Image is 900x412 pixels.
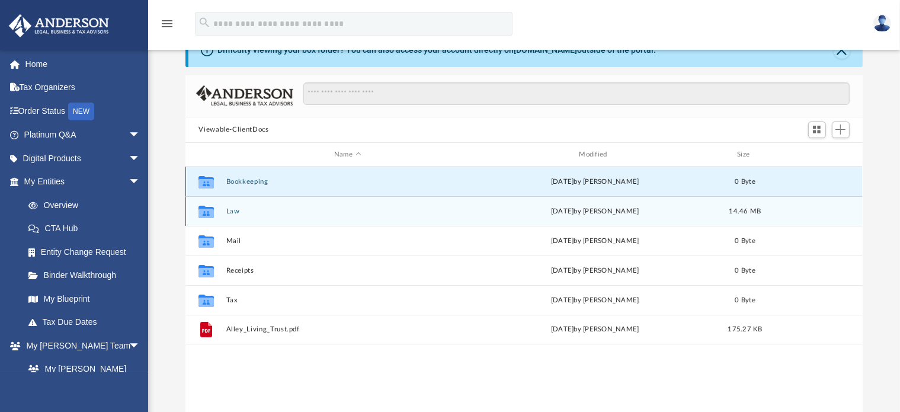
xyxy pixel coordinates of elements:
[8,170,158,194] a: My Entitiesarrow_drop_down
[303,82,849,105] input: Search files and folders
[735,297,756,304] span: 0 Byte
[8,123,158,147] a: Platinum Q&Aarrow_drop_down
[514,45,577,55] a: [DOMAIN_NAME]
[17,311,158,334] a: Tax Due Dates
[474,295,716,306] div: [DATE] by [PERSON_NAME]
[808,122,826,138] button: Switch to Grid View
[474,206,716,217] div: [DATE] by [PERSON_NAME]
[735,178,756,185] span: 0 Byte
[473,149,716,160] div: Modified
[8,99,158,123] a: Order StatusNEW
[226,326,469,334] button: Alley_Living_Trust.pdf
[129,146,152,171] span: arrow_drop_down
[722,149,769,160] div: Size
[8,76,158,100] a: Tax Organizers
[217,44,656,56] div: Difficulty viewing your box folder? You can also access your account directly on outside of the p...
[17,357,146,395] a: My [PERSON_NAME] Team
[226,296,469,304] button: Tax
[774,149,857,160] div: id
[198,16,211,29] i: search
[474,266,716,276] div: [DATE] by [PERSON_NAME]
[129,170,152,194] span: arrow_drop_down
[474,236,716,247] div: [DATE] by [PERSON_NAME]
[474,177,716,187] div: [DATE] by [PERSON_NAME]
[832,122,850,138] button: Add
[5,14,113,37] img: Anderson Advisors Platinum Portal
[873,15,891,32] img: User Pic
[474,325,716,336] div: [DATE] by [PERSON_NAME]
[735,267,756,274] span: 0 Byte
[226,267,469,274] button: Receipts
[191,149,220,160] div: id
[17,264,158,288] a: Binder Walkthrough
[226,237,469,245] button: Mail
[8,334,152,357] a: My [PERSON_NAME] Teamarrow_drop_down
[68,103,94,120] div: NEW
[8,146,158,170] a: Digital Productsarrow_drop_down
[735,238,756,244] span: 0 Byte
[8,52,158,76] a: Home
[728,327,763,333] span: 175.27 KB
[226,149,469,160] div: Name
[834,42,850,59] button: Close
[160,17,174,31] i: menu
[185,167,862,412] div: grid
[198,124,268,135] button: Viewable-ClientDocs
[17,217,158,241] a: CTA Hub
[226,178,469,186] button: Bookkeeping
[160,23,174,31] a: menu
[17,287,152,311] a: My Blueprint
[729,208,761,215] span: 14.46 MB
[129,123,152,148] span: arrow_drop_down
[129,334,152,358] span: arrow_drop_down
[17,193,158,217] a: Overview
[226,207,469,215] button: Law
[17,240,158,264] a: Entity Change Request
